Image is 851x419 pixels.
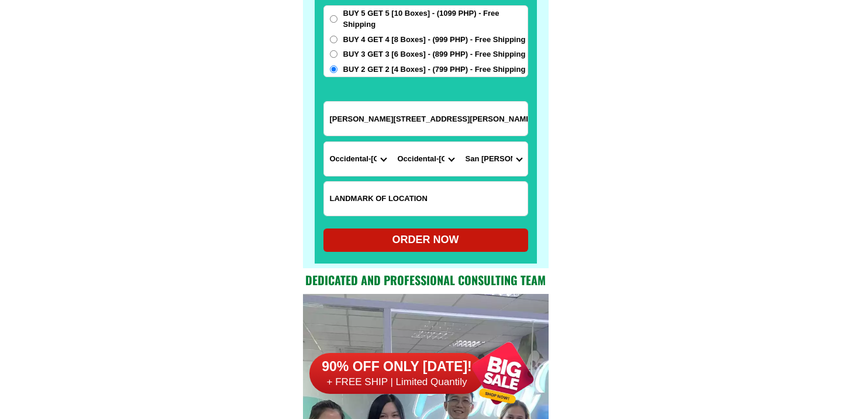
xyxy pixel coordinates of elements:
[303,271,549,289] h2: Dedicated and professional consulting team
[309,358,485,376] h6: 90% OFF ONLY [DATE]!
[343,49,526,60] span: BUY 3 GET 3 [6 Boxes] - (899 PHP) - Free Shipping
[343,34,526,46] span: BUY 4 GET 4 [8 Boxes] - (999 PHP) - Free Shipping
[330,15,337,23] input: BUY 5 GET 5 [10 Boxes] - (1099 PHP) - Free Shipping
[460,142,528,176] select: Select commune
[324,102,528,136] input: Input address
[309,376,485,389] h6: + FREE SHIP | Limited Quantily
[330,50,337,58] input: BUY 3 GET 3 [6 Boxes] - (899 PHP) - Free Shipping
[343,8,528,30] span: BUY 5 GET 5 [10 Boxes] - (1099 PHP) - Free Shipping
[324,182,528,216] input: Input LANDMARKOFLOCATION
[392,142,460,176] select: Select district
[343,64,526,75] span: BUY 2 GET 2 [4 Boxes] - (799 PHP) - Free Shipping
[324,142,392,176] select: Select province
[330,65,337,73] input: BUY 2 GET 2 [4 Boxes] - (799 PHP) - Free Shipping
[323,232,528,248] div: ORDER NOW
[330,36,337,43] input: BUY 4 GET 4 [8 Boxes] - (999 PHP) - Free Shipping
